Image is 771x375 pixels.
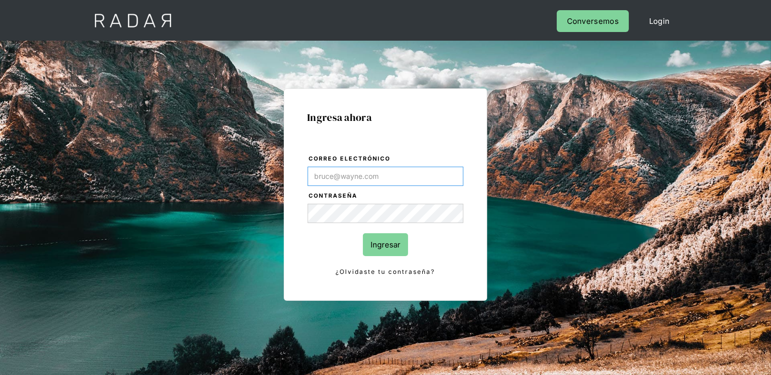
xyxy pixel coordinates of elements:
a: Login [639,10,680,32]
label: Correo electrónico [309,154,463,164]
input: bruce@wayne.com [308,167,463,186]
form: Login Form [307,153,464,277]
label: Contraseña [309,191,463,201]
h1: Ingresa ahora [307,112,464,123]
a: Conversemos [557,10,629,32]
input: Ingresar [363,233,408,256]
a: ¿Olvidaste tu contraseña? [308,266,463,277]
